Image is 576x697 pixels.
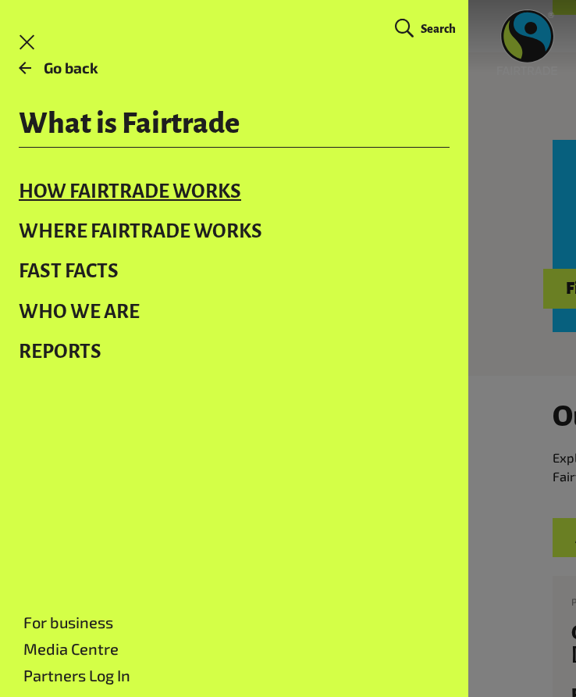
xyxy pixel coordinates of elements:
[421,23,456,35] span: Search
[23,639,119,658] a: Media Centre
[23,666,130,684] a: Partners Log In
[389,16,462,42] a: Search
[23,613,113,631] a: For business
[8,23,47,62] a: Toggle Menu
